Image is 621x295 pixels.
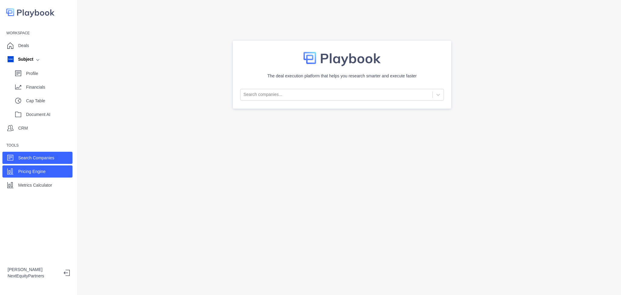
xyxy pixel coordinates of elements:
[26,98,72,104] p: Cap Table
[8,56,33,63] div: Subject
[26,84,72,90] p: Financials
[18,125,28,131] p: CRM
[26,70,72,77] p: Profile
[18,182,52,188] p: Metrics Calculator
[18,168,45,175] p: Pricing Engine
[26,111,72,118] p: Document AI
[267,73,417,79] p: The deal execution platform that helps you research smarter and execute faster
[18,42,29,49] p: Deals
[8,56,14,62] img: company image
[8,273,59,279] p: NextEquityPartners
[6,6,55,19] img: logo-colored
[18,155,54,161] p: Search Companies
[8,266,59,273] p: [PERSON_NAME]
[303,48,381,68] img: logo-colored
